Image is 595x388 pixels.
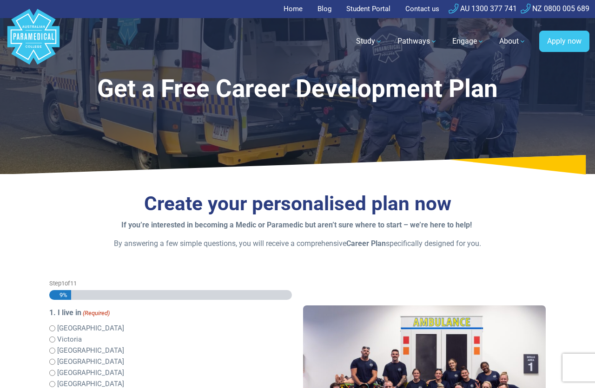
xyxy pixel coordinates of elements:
span: 9% [55,290,67,300]
p: Step of [49,279,292,288]
label: Victoria [57,334,82,345]
a: Study [350,28,388,54]
span: 11 [70,280,77,287]
legend: 1. I live in [49,307,292,318]
a: Pathways [392,28,443,54]
label: [GEOGRAPHIC_DATA] [57,345,124,356]
label: [GEOGRAPHIC_DATA] [57,323,124,334]
a: Apply now [539,31,589,52]
a: Engage [447,28,490,54]
a: About [494,28,532,54]
a: Australian Paramedical College [6,18,61,65]
h3: Create your personalised plan now [49,192,546,216]
strong: Career Plan [346,239,386,248]
label: [GEOGRAPHIC_DATA] [57,368,124,378]
a: NZ 0800 005 689 [521,4,589,13]
span: 1 [61,280,65,287]
a: AU 1300 377 741 [449,4,517,13]
span: (Required) [82,309,110,318]
label: [GEOGRAPHIC_DATA] [57,356,124,367]
h1: Get a Free Career Development Plan [49,74,546,103]
p: By answering a few simple questions, you will receive a comprehensive specifically designed for you. [49,238,546,249]
strong: If you’re interested in becoming a Medic or Paramedic but aren’t sure where to start – we’re here... [121,220,472,229]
